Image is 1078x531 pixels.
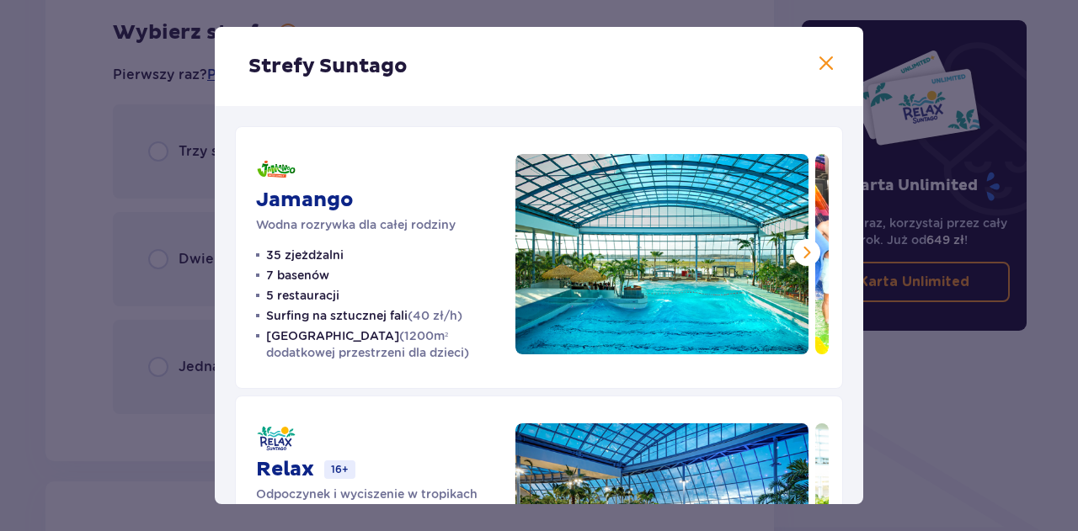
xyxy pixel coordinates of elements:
p: Surfing na sztucznej fali [266,307,462,324]
p: 7 basenów [266,267,329,284]
img: Relax logo [256,423,296,454]
p: 16+ [324,460,355,479]
p: 5 restauracji [266,287,339,304]
img: Jamango logo [256,154,296,184]
p: [GEOGRAPHIC_DATA] [266,327,495,361]
span: (40 zł/h) [408,309,462,322]
p: Odpoczynek i wyciszenie w tropikach [256,486,478,502]
img: Jamango [515,154,808,354]
p: Jamango [256,188,354,213]
p: Wodna rozrywka dla całej rodziny [256,216,456,233]
p: Relax [256,457,314,482]
p: 35 zjeżdżalni [266,247,344,263]
p: Strefy Suntago [248,54,408,79]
